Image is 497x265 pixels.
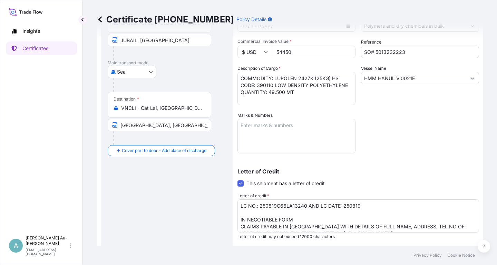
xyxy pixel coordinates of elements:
p: Main transport mode [108,60,226,66]
a: Insights [6,24,77,38]
p: Insights [22,28,40,35]
label: Vessel Name [361,65,386,72]
p: Policy Details [236,16,266,23]
div: Destination [114,96,139,102]
span: A [14,242,18,249]
textarea: COMMODITY: LUPOLEN 2427K (25KG) HS CODE: 390110 LOW DENSITY POLYETHYLENE QUANTITY: 49.500 MT [237,72,355,105]
button: Select transport [108,66,156,78]
a: Cookie Notice [447,253,475,258]
input: Enter booking reference [361,46,479,58]
p: [EMAIL_ADDRESS][DOMAIN_NAME] [26,248,68,256]
button: Cover port to door - Add place of discharge [108,145,215,156]
label: Marks & Numbers [237,112,273,119]
a: Privacy Policy [413,253,442,258]
span: Cover port to door - Add place of discharge [122,147,206,154]
span: Commercial Invoice Value [237,39,355,44]
button: Show suggestions [466,72,479,84]
a: Certificates [6,41,77,55]
span: This shipment has a letter of credit [246,180,325,187]
span: Sea [117,68,126,75]
p: Certificate [PHONE_NUMBER] [97,14,234,25]
p: [PERSON_NAME] Au-[PERSON_NAME] [26,235,68,246]
textarea: LC NO.: 250819C66LA13240 AND LC DATE: 250819 IN NEGOTIABLE FORM CLAIMS PAYABLE IN [GEOGRAPHIC_DAT... [237,199,479,233]
p: Letter of credit may not exceed 12000 characters [237,234,479,239]
input: Type to search vessel name or IMO [361,72,466,84]
label: Letter of credit [237,192,269,199]
label: Reference [361,39,381,46]
label: Description of Cargo [237,65,281,72]
input: Destination [121,105,203,112]
input: Text to appear on certificate [108,34,211,46]
p: Letter of Credit [237,169,479,174]
p: Certificates [22,45,48,52]
input: Text to appear on certificate [108,119,211,131]
input: Enter amount [272,46,355,58]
